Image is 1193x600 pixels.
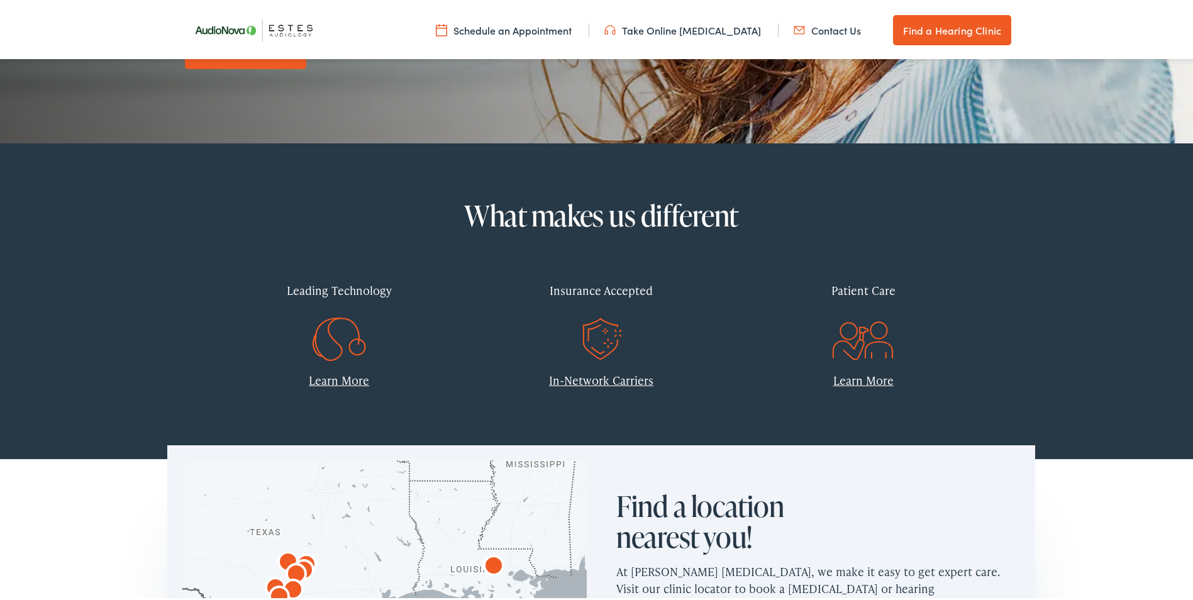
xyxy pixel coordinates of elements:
[218,269,461,344] a: Leading Technology
[794,21,805,35] img: utility icon
[833,370,894,386] a: Learn More
[549,370,653,386] a: In-Network Carriers
[273,546,303,576] div: AudioNova
[794,21,861,35] a: Contact Us
[604,21,616,35] img: utility icon
[281,558,311,588] div: AudioNova
[604,21,761,35] a: Take Online [MEDICAL_DATA]
[741,269,985,306] div: Patient Care
[218,197,985,229] h2: What makes us different
[741,269,985,344] a: Patient Care
[893,13,1011,43] a: Find a Hearing Clinic
[309,370,369,386] a: Learn More
[218,269,461,306] div: Leading Technology
[291,548,321,579] div: AudioNova
[480,269,723,306] div: Insurance Accepted
[436,21,572,35] a: Schedule an Appointment
[289,554,319,584] div: AudioNova
[616,488,818,550] h2: Find a location nearest you!
[436,21,447,35] img: utility icon
[480,269,723,344] a: Insurance Accepted
[479,550,509,580] div: AudioNova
